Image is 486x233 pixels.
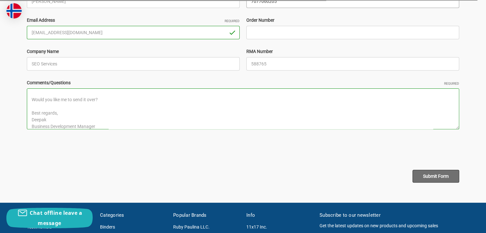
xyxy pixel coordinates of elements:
[173,212,240,219] h5: Popular Brands
[246,48,459,55] label: RMA Number
[6,208,93,228] button: Chat offline leave a message
[413,170,459,183] input: Submit Form
[225,19,240,23] small: Required
[27,48,240,55] label: Company Name
[173,224,210,229] a: Ruby Paulina LLC.
[320,222,459,229] p: Get the latest updates on new products and upcoming sales
[27,138,124,163] iframe: reCAPTCHA
[246,212,313,219] h5: Info
[100,224,115,229] a: Binders
[27,224,52,229] a: Testimonials
[444,81,459,86] small: Required
[246,17,459,24] label: Order Number
[100,212,166,219] h5: Categories
[27,17,240,24] label: Email Address
[27,79,459,86] label: Comments/Questions
[6,3,22,19] img: duty and tax information for Norway
[30,209,82,227] span: Chat offline leave a message
[320,212,459,219] h5: Subscribe to our newsletter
